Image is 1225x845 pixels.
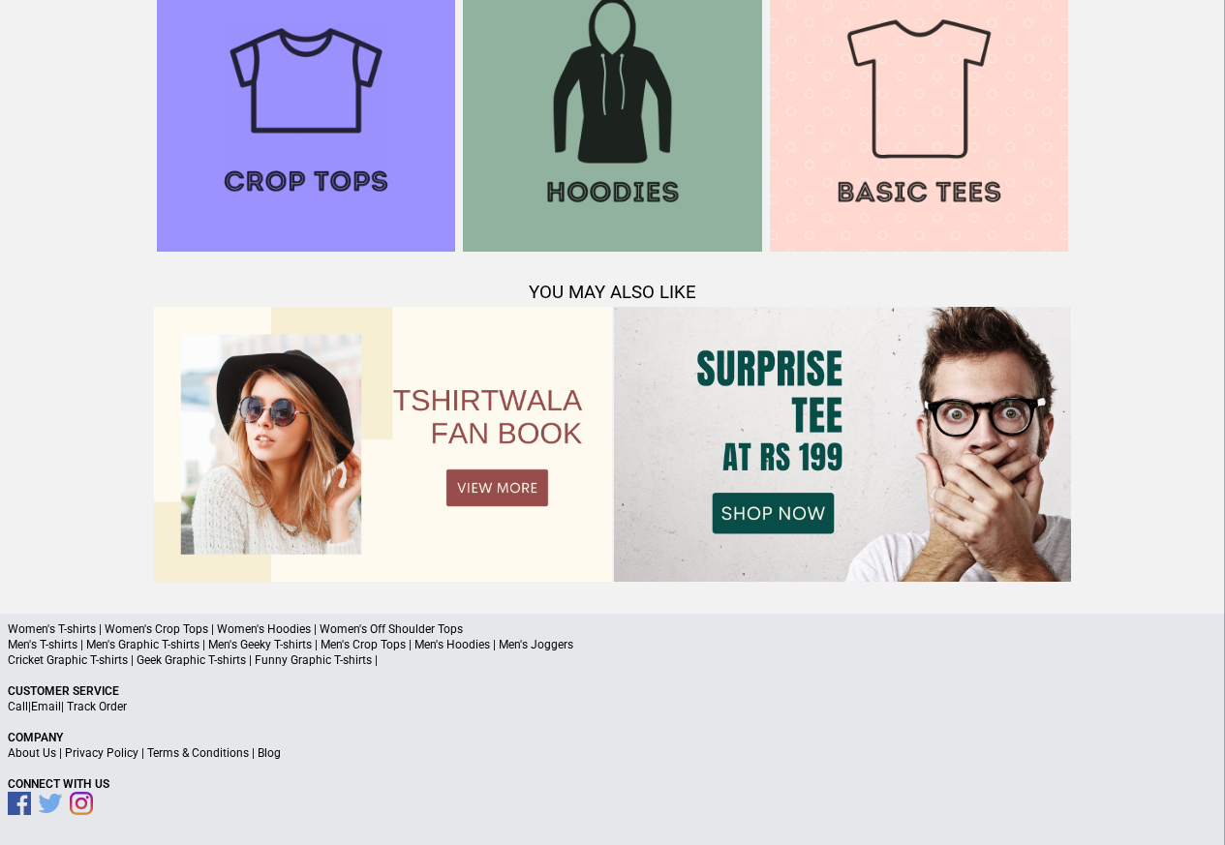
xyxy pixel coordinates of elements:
[8,699,1217,714] p: | |
[8,683,1217,699] p: Customer Service
[8,730,1217,745] p: Company
[8,776,1217,792] p: Connect With Us
[8,700,28,713] a: Call
[8,621,1217,637] p: Women's T-shirts | Women's Crop Tops | Women's Hoodies | Women's Off Shoulder Tops
[8,746,56,760] a: About Us
[529,282,696,303] span: YOU MAY ALSO LIKE
[8,745,1217,761] p: | | |
[8,652,1217,668] p: Cricket Graphic T-shirts | Geek Graphic T-shirts | Funny Graphic T-shirts |
[8,637,1217,652] p: Men's T-shirts | Men's Graphic T-shirts | Men's Geeky T-shirts | Men's Crop Tops | Men's Hoodies ...
[147,746,249,760] a: Terms & Conditions
[258,746,281,760] a: Blog
[65,746,138,760] a: Privacy Policy
[31,700,61,713] a: Email
[67,700,127,713] a: Track Order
